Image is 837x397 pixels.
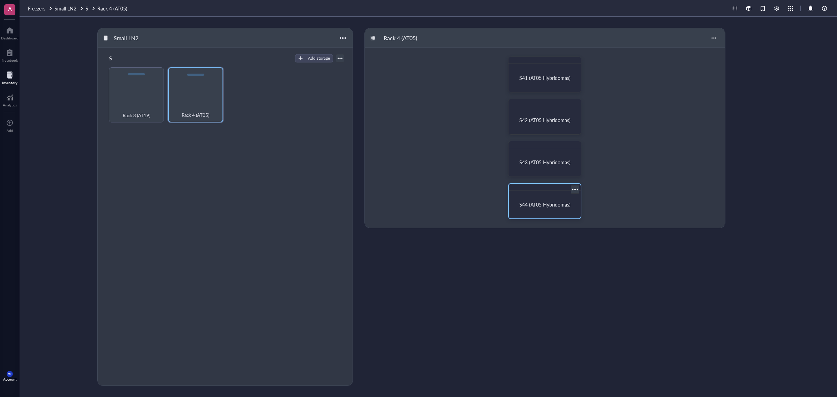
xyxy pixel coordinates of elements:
[2,47,18,62] a: Notebook
[28,5,45,12] span: Freezers
[3,103,17,107] div: Analytics
[2,58,18,62] div: Notebook
[1,25,18,40] a: Dashboard
[28,5,53,12] a: Freezers
[3,377,17,381] div: Account
[106,53,148,63] div: S
[54,5,76,12] span: Small LN2
[123,112,150,119] span: Rack 3 (AT19)
[8,373,12,375] span: MK
[2,69,17,85] a: Inventory
[54,5,84,12] a: Small LN2
[519,201,571,208] span: S44 (AT05 Hybridomas)
[519,159,571,166] span: S43 (AT05 Hybridomas)
[308,55,330,61] div: Add storage
[8,5,12,13] span: A
[380,32,422,44] div: Rack 4 (AT05)
[3,92,17,107] a: Analytics
[182,111,209,119] span: Rack 4 (AT05)
[85,5,129,12] a: SRack 4 (AT05)
[111,32,152,44] div: Small LN2
[1,36,18,40] div: Dashboard
[7,128,13,133] div: Add
[2,81,17,85] div: Inventory
[295,54,333,62] button: Add storage
[519,117,571,123] span: S42 (AT05 Hybridomas)
[519,74,571,81] span: S41 (AT05 Hybridomas)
